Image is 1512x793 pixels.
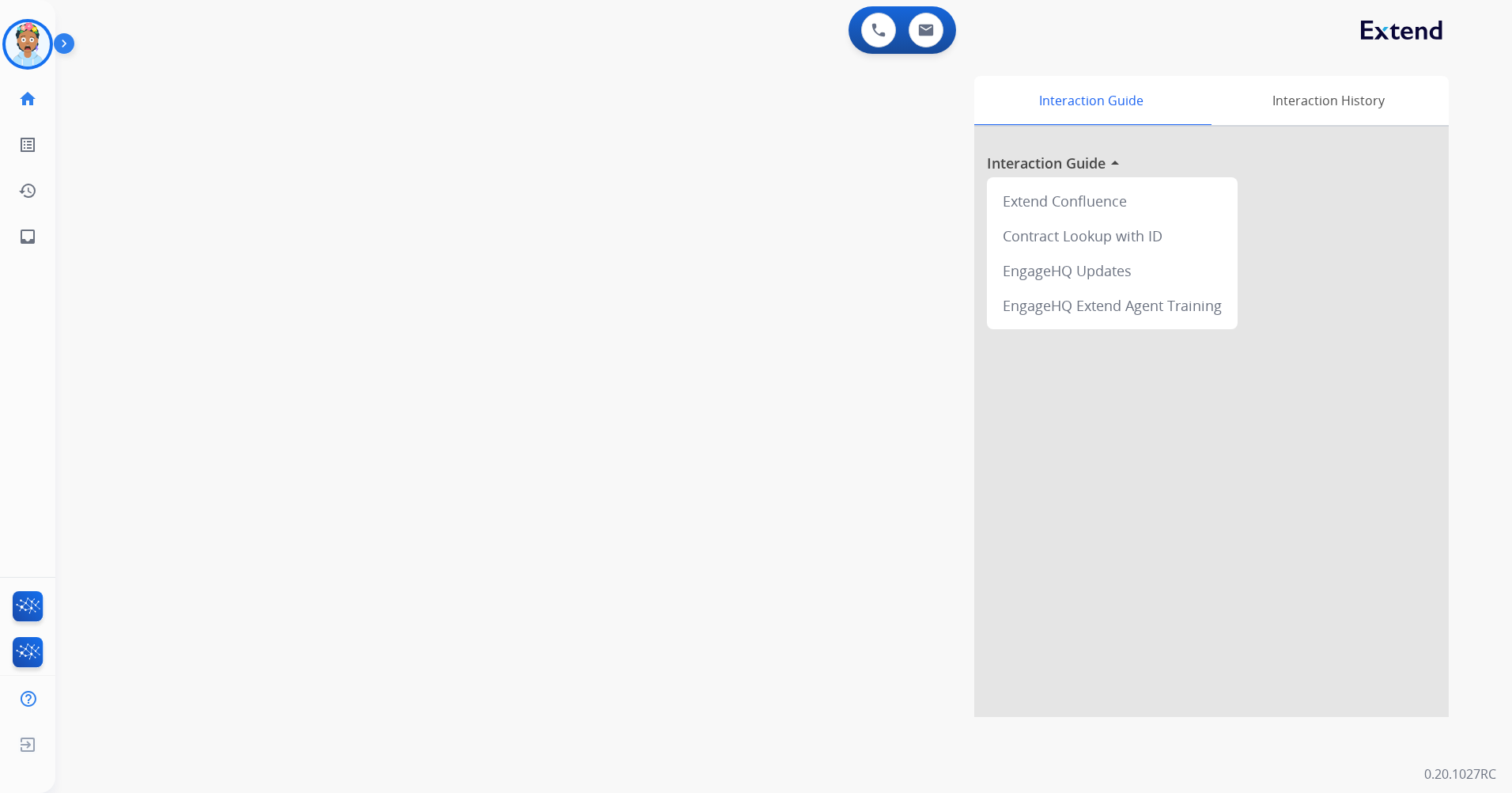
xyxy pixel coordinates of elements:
[18,181,37,200] mat-icon: history
[993,288,1231,323] div: EngageHQ Extend Agent Training
[974,76,1208,125] div: Interaction Guide
[18,135,37,154] mat-icon: list_alt
[993,218,1231,253] div: Contract Lookup with ID
[1424,765,1496,784] p: 0.20.1027RC
[18,227,37,246] mat-icon: inbox
[993,184,1231,218] div: Extend Confluence
[1208,76,1449,125] div: Interaction History
[993,253,1231,288] div: EngageHQ Updates
[18,89,37,108] mat-icon: home
[6,22,50,66] img: avatar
